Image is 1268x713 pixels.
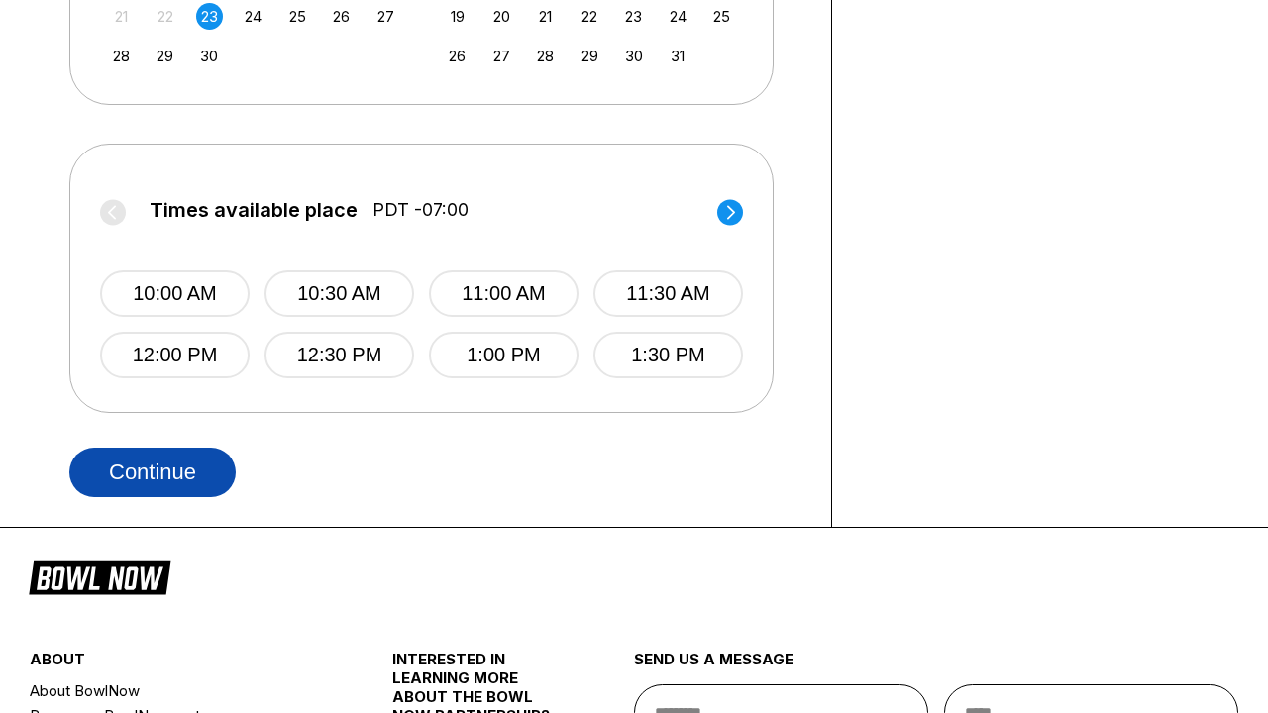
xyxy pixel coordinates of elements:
div: Choose Wednesday, September 24th, 2025 [240,3,266,30]
a: About BowlNow [30,678,332,703]
div: Not available Sunday, September 21st, 2025 [108,3,135,30]
button: 11:30 AM [593,270,743,317]
button: 1:30 PM [593,332,743,378]
button: 10:00 AM [100,270,250,317]
div: Choose Sunday, October 26th, 2025 [444,43,471,69]
div: Choose Thursday, October 30th, 2025 [620,43,647,69]
button: 12:30 PM [264,332,414,378]
div: Choose Friday, October 24th, 2025 [665,3,691,30]
div: Choose Tuesday, September 23rd, 2025 [196,3,223,30]
div: Choose Saturday, September 27th, 2025 [372,3,399,30]
div: Choose Saturday, October 25th, 2025 [708,3,735,30]
div: Choose Sunday, October 19th, 2025 [444,3,471,30]
div: Choose Thursday, September 25th, 2025 [284,3,311,30]
div: Choose Monday, September 29th, 2025 [152,43,178,69]
button: 10:30 AM [264,270,414,317]
div: Not available Monday, September 22nd, 2025 [152,3,178,30]
span: PDT -07:00 [372,199,469,221]
button: 1:00 PM [429,332,579,378]
div: Choose Tuesday, September 30th, 2025 [196,43,223,69]
button: 11:00 AM [429,270,579,317]
button: Continue [69,448,236,497]
div: Choose Friday, September 26th, 2025 [328,3,355,30]
div: Choose Wednesday, October 22nd, 2025 [577,3,603,30]
div: Choose Friday, October 31st, 2025 [665,43,691,69]
span: Times available place [150,199,358,221]
div: Choose Monday, October 27th, 2025 [488,43,515,69]
div: about [30,650,332,678]
div: Choose Wednesday, October 29th, 2025 [577,43,603,69]
div: Choose Tuesday, October 28th, 2025 [532,43,559,69]
div: Choose Thursday, October 23rd, 2025 [620,3,647,30]
div: Choose Tuesday, October 21st, 2025 [532,3,559,30]
div: Choose Sunday, September 28th, 2025 [108,43,135,69]
div: Choose Monday, October 20th, 2025 [488,3,515,30]
div: send us a message [634,650,1238,684]
button: 12:00 PM [100,332,250,378]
